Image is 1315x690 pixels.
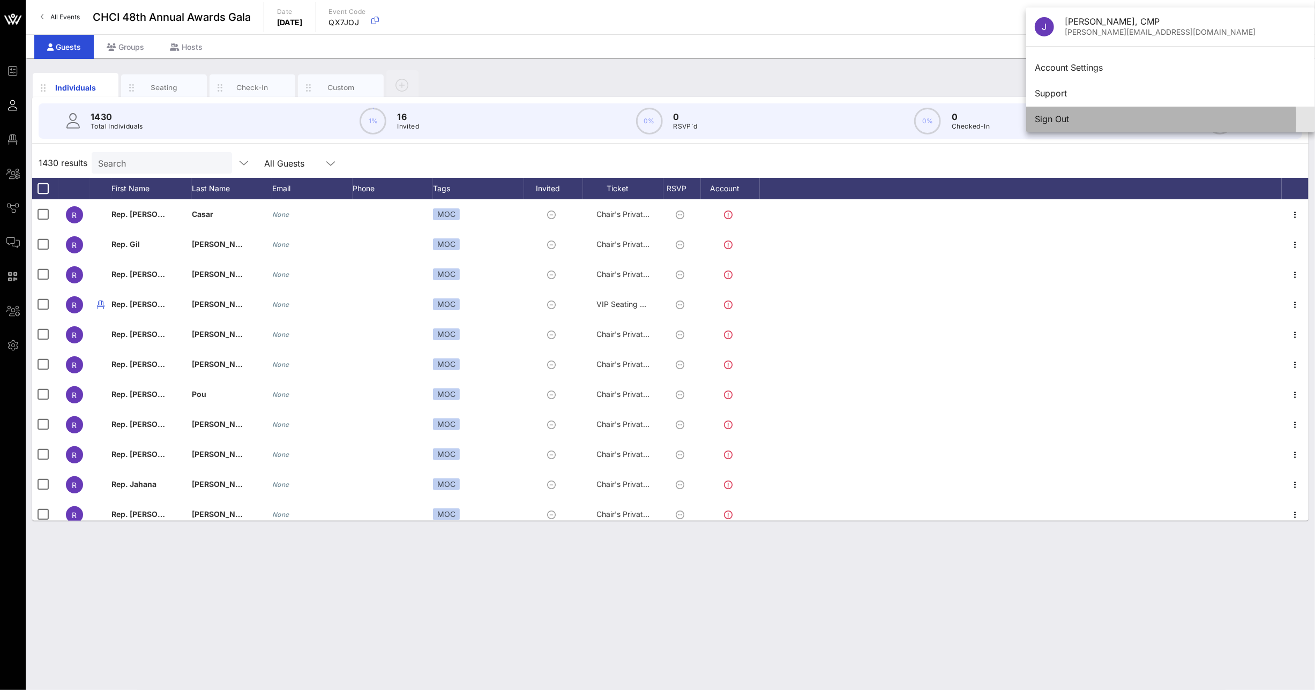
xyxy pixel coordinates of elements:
[1065,28,1306,37] div: [PERSON_NAME][EMAIL_ADDRESS][DOMAIN_NAME]
[329,6,366,17] p: Event Code
[433,358,460,370] div: MOC
[34,35,94,59] div: Guests
[952,121,990,132] p: Checked-In
[596,419,685,429] span: Chair's Private Reception
[272,391,289,399] i: None
[72,241,77,250] span: R
[272,241,289,249] i: None
[663,178,701,199] div: RSVP
[72,211,77,220] span: R
[596,359,685,369] span: Chair's Private Reception
[192,449,255,459] span: [PERSON_NAME]
[596,209,685,219] span: Chair's Private Reception
[140,82,188,93] div: Seating
[272,511,289,519] i: None
[329,17,366,28] p: QX7JOJ
[1035,88,1306,99] div: Support
[39,156,87,169] span: 1430 results
[111,449,193,459] span: Rep. [PERSON_NAME]
[192,299,255,309] span: [PERSON_NAME]
[111,299,193,309] span: Rep. [PERSON_NAME]
[317,82,365,93] div: Custom
[701,178,760,199] div: Account
[72,361,77,370] span: R
[272,361,289,369] i: None
[277,6,303,17] p: Date
[272,451,289,459] i: None
[433,508,460,520] div: MOC
[433,178,524,199] div: Tags
[192,269,255,279] span: [PERSON_NAME]
[111,209,193,219] span: Rep. [PERSON_NAME]
[91,121,143,132] p: Total Individuals
[111,479,156,489] span: Rep. Jahana
[72,511,77,520] span: R
[596,509,685,519] span: Chair's Private Reception
[192,509,255,519] span: [PERSON_NAME]
[596,239,685,249] span: Chair's Private Reception
[433,388,460,400] div: MOC
[111,359,193,369] span: Rep. [PERSON_NAME]
[93,9,251,25] span: CHCI 48th Annual Awards Gala
[192,359,255,369] span: [PERSON_NAME]
[397,121,419,132] p: Invited
[72,481,77,490] span: R
[264,159,304,168] div: All Guests
[72,271,77,280] span: R
[674,110,698,123] p: 0
[272,481,289,489] i: None
[433,208,460,220] div: MOC
[596,329,685,339] span: Chair's Private Reception
[192,239,255,249] span: [PERSON_NAME]
[1035,63,1306,73] div: Account Settings
[433,298,460,310] div: MOC
[583,178,663,199] div: Ticket
[192,329,320,339] span: [PERSON_NAME] [PERSON_NAME]
[353,178,433,199] div: Phone
[192,419,255,429] span: [PERSON_NAME]
[192,389,206,399] span: Pou
[157,35,215,59] div: Hosts
[397,110,419,123] p: 16
[192,178,272,199] div: Last Name
[277,17,303,28] p: [DATE]
[72,451,77,460] span: R
[111,389,193,399] span: Rep. [PERSON_NAME]
[433,448,460,460] div: MOC
[111,419,193,429] span: Rep. [PERSON_NAME]
[596,389,685,399] span: Chair's Private Reception
[433,238,460,250] div: MOC
[272,211,289,219] i: None
[596,479,685,489] span: Chair's Private Reception
[111,509,193,519] span: Rep. [PERSON_NAME]
[52,82,100,93] div: Individuals
[596,299,735,309] span: VIP Seating & Chair's Private Reception
[952,110,990,123] p: 0
[272,421,289,429] i: None
[272,331,289,339] i: None
[111,178,192,199] div: First Name
[91,110,143,123] p: 1430
[1042,21,1047,32] span: J
[258,152,343,174] div: All Guests
[72,391,77,400] span: R
[674,121,698,132] p: RSVP`d
[272,178,353,199] div: Email
[596,269,685,279] span: Chair's Private Reception
[50,13,80,21] span: All Events
[524,178,583,199] div: Invited
[1065,17,1306,27] div: [PERSON_NAME], CMP
[34,9,86,26] a: All Events
[1035,114,1306,124] div: Sign Out
[433,268,460,280] div: MOC
[272,301,289,309] i: None
[229,82,277,93] div: Check-In
[433,478,460,490] div: MOC
[596,449,685,459] span: Chair's Private Reception
[111,329,193,339] span: Rep. [PERSON_NAME]
[111,269,193,279] span: Rep. [PERSON_NAME]
[192,209,213,219] span: Casar
[433,328,460,340] div: MOC
[192,479,255,489] span: [PERSON_NAME]
[272,271,289,279] i: None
